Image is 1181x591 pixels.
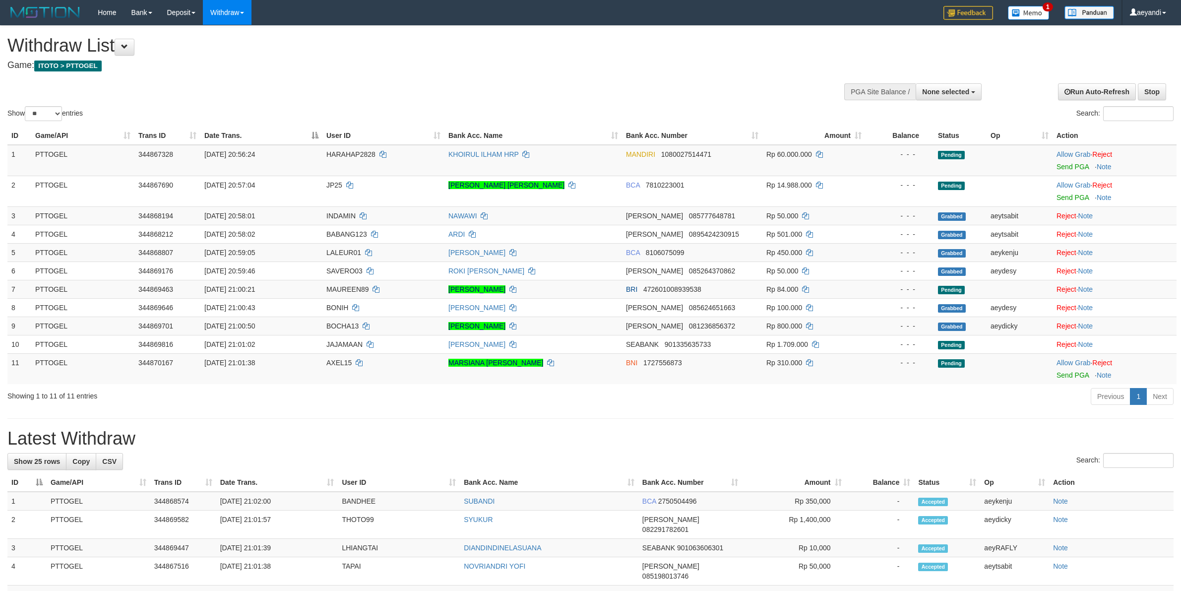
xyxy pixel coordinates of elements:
[1008,6,1050,20] img: Button%20Memo.svg
[1053,243,1177,262] td: ·
[1097,194,1112,201] a: Note
[914,473,980,492] th: Status: activate to sort column ascending
[934,127,987,145] th: Status
[150,473,216,492] th: Trans ID: activate to sort column ascending
[626,267,683,275] span: [PERSON_NAME]
[766,249,802,257] span: Rp 450.000
[464,562,525,570] a: NOVRIANDRI YOFI
[1057,163,1089,171] a: Send PGA
[938,286,965,294] span: Pending
[138,150,173,158] span: 344867328
[448,304,505,312] a: [PERSON_NAME]
[7,145,31,176] td: 1
[7,511,47,539] td: 2
[742,557,846,586] td: Rp 50,000
[31,353,134,384] td: PTTOGEL
[448,249,505,257] a: [PERSON_NAME]
[138,181,173,189] span: 344867690
[326,322,359,330] span: BOCHA13
[646,181,684,189] span: Copy 7810223001 to clipboard
[642,497,656,505] span: BCA
[7,335,31,353] td: 10
[138,230,173,238] span: 344868212
[766,181,812,189] span: Rp 14.988.000
[96,453,123,470] a: CSV
[47,557,150,586] td: PTTOGEL
[766,322,802,330] span: Rp 800.000
[1103,453,1174,468] input: Search:
[338,473,460,492] th: User ID: activate to sort column ascending
[870,339,930,349] div: - - -
[870,358,930,368] div: - - -
[204,230,255,238] span: [DATE] 20:58:02
[31,298,134,317] td: PTTOGEL
[326,285,369,293] span: MAUREEN89
[326,359,352,367] span: AXEL15
[766,340,808,348] span: Rp 1.709.000
[7,429,1174,449] h1: Latest Withdraw
[1057,285,1076,293] a: Reject
[31,127,134,145] th: Game/API: activate to sort column ascending
[1057,304,1076,312] a: Reject
[742,492,846,511] td: Rp 350,000
[762,127,866,145] th: Amount: activate to sort column ascending
[1078,212,1093,220] a: Note
[326,249,361,257] span: LALEUR01
[31,145,134,176] td: PTTOGEL
[448,340,505,348] a: [PERSON_NAME]
[638,473,742,492] th: Bank Acc. Number: activate to sort column ascending
[102,458,117,465] span: CSV
[1130,388,1147,405] a: 1
[689,230,739,238] span: Copy 0895424230915 to clipboard
[216,473,338,492] th: Date Trans.: activate to sort column ascending
[150,511,216,539] td: 344869582
[918,563,948,571] span: Accepted
[626,340,659,348] span: SEABANK
[1053,176,1177,206] td: ·
[661,150,711,158] span: Copy 1080027514471 to clipboard
[7,243,31,262] td: 5
[943,6,993,20] img: Feedback.jpg
[987,317,1053,335] td: aeydicky
[150,492,216,511] td: 344868574
[938,267,966,276] span: Grabbed
[326,230,367,238] span: BABANG123
[134,127,200,145] th: Trans ID: activate to sort column ascending
[870,180,930,190] div: - - -
[938,304,966,313] span: Grabbed
[14,458,60,465] span: Show 25 rows
[1053,353,1177,384] td: ·
[448,285,505,293] a: [PERSON_NAME]
[1049,473,1174,492] th: Action
[1092,359,1112,367] a: Reject
[1058,83,1136,100] a: Run Auto-Refresh
[204,304,255,312] span: [DATE] 21:00:43
[646,249,684,257] span: Copy 8106075099 to clipboard
[7,557,47,586] td: 4
[7,473,47,492] th: ID: activate to sort column descending
[138,212,173,220] span: 344868194
[918,498,948,506] span: Accepted
[204,150,255,158] span: [DATE] 20:56:24
[1078,249,1093,257] a: Note
[938,182,965,190] span: Pending
[138,322,173,330] span: 344869701
[1057,249,1076,257] a: Reject
[1053,127,1177,145] th: Action
[846,473,915,492] th: Balance: activate to sort column ascending
[138,267,173,275] span: 344869176
[448,212,477,220] a: NAWAWI
[766,285,799,293] span: Rp 84.000
[766,150,812,158] span: Rp 60.000.000
[1057,340,1076,348] a: Reject
[766,230,802,238] span: Rp 501.000
[31,317,134,335] td: PTTOGEL
[846,511,915,539] td: -
[1091,388,1130,405] a: Previous
[1078,304,1093,312] a: Note
[1043,2,1053,11] span: 1
[31,262,134,280] td: PTTOGEL
[448,359,543,367] a: MARSIANA [PERSON_NAME]
[138,285,173,293] span: 344869463
[204,322,255,330] span: [DATE] 21:00:50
